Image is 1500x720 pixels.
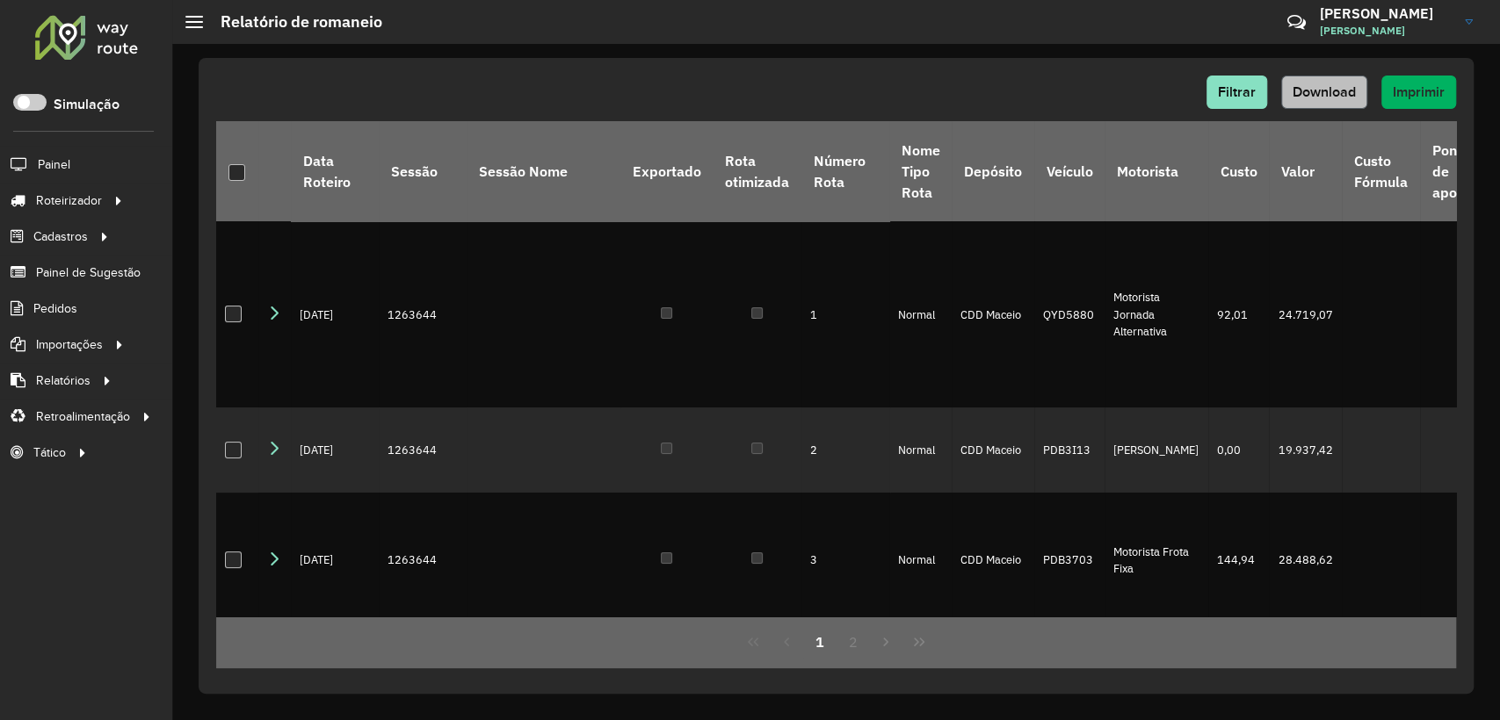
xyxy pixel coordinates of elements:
[801,221,889,407] td: 1
[379,221,467,407] td: 1263644
[902,625,936,659] button: Last Page
[36,407,130,426] span: Retroalimentação
[1105,493,1208,628] td: Motorista Frota Fixa
[1034,493,1105,628] td: PDB3703
[203,12,382,32] h2: Relatório de romaneio
[38,155,70,174] span: Painel
[467,121,620,221] th: Sessão Nome
[952,407,1033,493] td: CDD Maceio
[1381,76,1456,109] button: Imprimir
[1218,84,1256,99] span: Filtrar
[1208,121,1269,221] th: Custo
[889,121,952,221] th: Nome Tipo Rota
[291,221,379,407] td: [DATE]
[54,94,120,115] label: Simulação
[889,493,952,628] td: Normal
[291,121,379,221] th: Data Roteiro
[952,121,1033,221] th: Depósito
[33,443,66,462] span: Tático
[1281,76,1367,109] button: Download
[1105,121,1208,221] th: Motorista
[801,493,889,628] td: 3
[1320,5,1452,22] h3: [PERSON_NAME]
[803,625,837,659] button: 1
[1293,84,1356,99] span: Download
[1034,407,1105,493] td: PDB3I13
[1208,221,1269,407] td: 92,01
[1269,493,1342,628] td: 28.488,62
[1034,121,1105,221] th: Veículo
[889,221,952,407] td: Normal
[1105,407,1208,493] td: [PERSON_NAME]
[889,407,952,493] td: Normal
[379,407,467,493] td: 1263644
[291,493,379,628] td: [DATE]
[1207,76,1267,109] button: Filtrar
[379,121,467,221] th: Sessão
[33,227,88,246] span: Cadastros
[1105,221,1208,407] td: Motorista Jornada Alternativa
[291,407,379,493] td: [DATE]
[33,299,77,318] span: Pedidos
[801,407,889,493] td: 2
[1208,407,1269,493] td: 0,00
[36,371,91,390] span: Relatórios
[1393,84,1445,99] span: Imprimir
[36,191,102,210] span: Roteirizador
[801,121,889,221] th: Número Rota
[713,121,801,221] th: Rota otimizada
[1320,23,1452,39] span: [PERSON_NAME]
[36,335,103,354] span: Importações
[1269,221,1342,407] td: 24.719,07
[1420,121,1482,221] th: Ponto de apoio
[952,221,1033,407] td: CDD Maceio
[1269,407,1342,493] td: 19.937,42
[1342,121,1419,221] th: Custo Fórmula
[1278,4,1315,41] a: Contato Rápido
[952,493,1033,628] td: CDD Maceio
[1208,493,1269,628] td: 144,94
[620,121,713,221] th: Exportado
[379,493,467,628] td: 1263644
[1269,121,1342,221] th: Valor
[1034,221,1105,407] td: QYD5880
[837,625,870,659] button: 2
[869,625,902,659] button: Next Page
[36,263,141,282] span: Painel de Sugestão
